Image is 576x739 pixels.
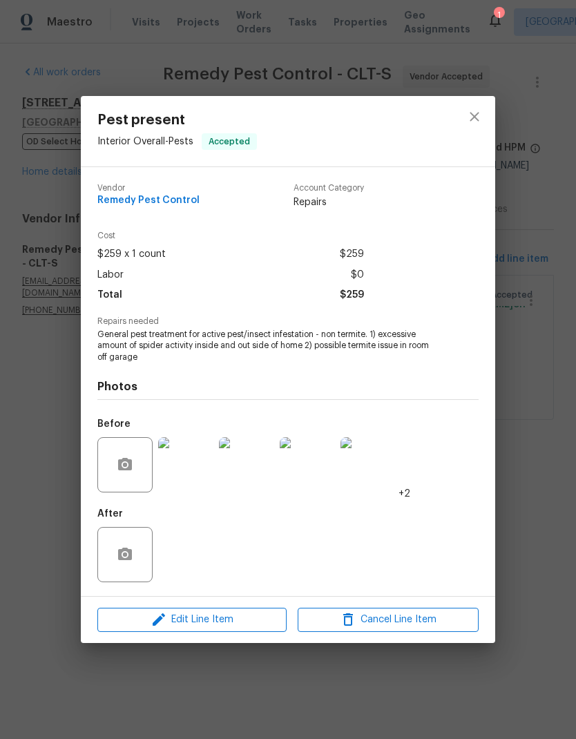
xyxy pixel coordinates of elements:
h5: Before [97,419,131,429]
span: Total [97,285,122,305]
span: Cancel Line Item [302,611,474,628]
span: Labor [97,265,124,285]
span: $0 [351,265,364,285]
span: Repairs [294,195,364,209]
span: $259 [340,244,364,265]
span: Interior Overall - Pests [97,137,193,146]
h5: After [97,509,123,519]
span: Edit Line Item [102,611,282,628]
h4: Photos [97,380,479,394]
span: Repairs needed [97,317,479,326]
span: Remedy Pest Control [97,195,200,206]
button: Edit Line Item [97,608,287,632]
span: Accepted [203,135,256,148]
span: Pest present [97,113,257,128]
span: General pest treatment for active pest/insect infestation - non termite. 1) excessive amount of s... [97,329,441,363]
span: $259 [340,285,364,305]
span: Account Category [294,184,364,193]
button: Cancel Line Item [298,608,479,632]
span: +2 [399,487,410,501]
button: close [458,100,491,133]
span: Vendor [97,184,200,193]
span: $259 x 1 count [97,244,166,265]
div: 1 [494,8,503,22]
span: Cost [97,231,364,240]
